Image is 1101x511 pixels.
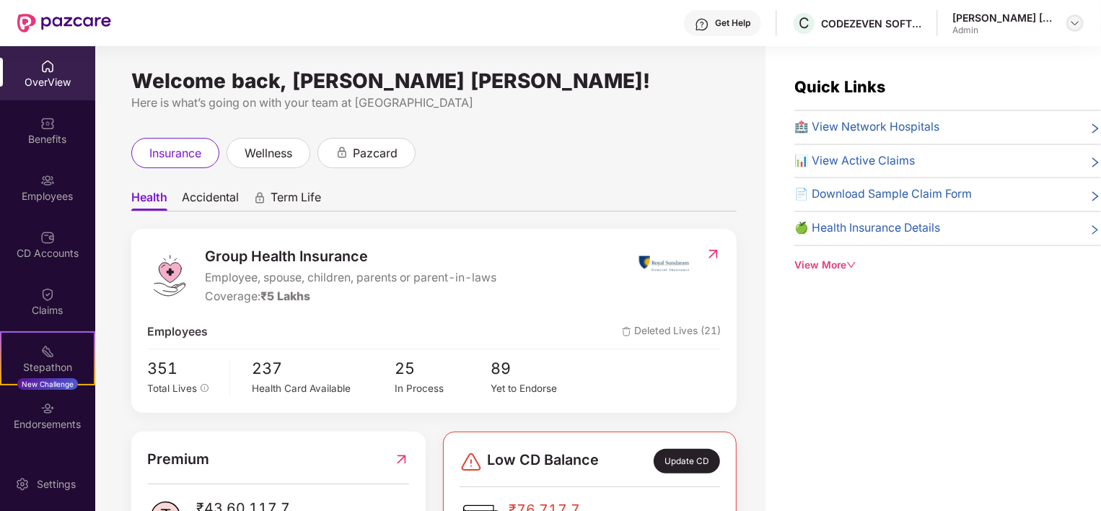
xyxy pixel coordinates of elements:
[794,219,940,237] span: 🍏 Health Insurance Details
[245,144,292,162] span: wellness
[17,378,78,390] div: New Challenge
[1,360,94,375] div: Stepathon
[40,59,55,74] img: svg+xml;base64,PHN2ZyBpZD0iSG9tZSIgeG1sbnM9Imh0dHA6Ly93d3cudzMub3JnLzIwMDAvc3ZnIiB3aWR0aD0iMjAiIG...
[952,25,1053,36] div: Admin
[794,258,1101,274] div: View More
[148,357,219,381] span: 351
[395,357,490,381] span: 25
[846,260,856,270] span: down
[1089,188,1101,204] span: right
[253,191,266,204] div: animation
[622,323,721,341] span: Deleted Lives (21)
[794,152,915,170] span: 📊 View Active Claims
[15,477,30,492] img: svg+xml;base64,PHN2ZyBpZD0iU2V0dGluZy0yMHgyMCIgeG1sbnM9Imh0dHA6Ly93d3cudzMub3JnLzIwMDAvc3ZnIiB3aW...
[148,383,198,394] span: Total Lives
[794,118,939,136] span: 🏥 View Network Hospitals
[40,116,55,131] img: svg+xml;base64,PHN2ZyBpZD0iQmVuZWZpdHMiIHhtbG5zPSJodHRwOi8vd3d3LnczLm9yZy8yMDAwL3N2ZyIgd2lkdGg9Ij...
[794,77,885,96] span: Quick Links
[271,190,321,211] span: Term Life
[799,14,810,32] span: C
[695,17,709,32] img: svg+xml;base64,PHN2ZyBpZD0iSGVscC0zMngzMiIgeG1sbnM9Imh0dHA6Ly93d3cudzMub3JnLzIwMDAvc3ZnIiB3aWR0aD...
[715,17,750,29] div: Get Help
[148,448,210,471] span: Premium
[131,190,167,211] span: Health
[394,448,409,471] img: RedirectIcon
[654,449,720,473] div: Update CD
[395,381,490,396] div: In Process
[131,75,737,87] div: Welcome back, [PERSON_NAME] [PERSON_NAME]!
[182,190,239,211] span: Accidental
[206,288,497,306] div: Coverage:
[201,384,209,393] span: info-circle
[1069,17,1081,29] img: svg+xml;base64,PHN2ZyBpZD0iRHJvcGRvd24tMzJ4MzIiIHhtbG5zPSJodHRwOi8vd3d3LnczLm9yZy8yMDAwL3N2ZyIgd2...
[706,247,721,261] img: RedirectIcon
[353,144,398,162] span: pazcard
[460,450,483,473] img: svg+xml;base64,PHN2ZyBpZD0iRGFuZ2VyLTMyeDMyIiB4bWxucz0iaHR0cDovL3d3dy53My5vcmcvMjAwMC9zdmciIHdpZH...
[1089,155,1101,170] span: right
[491,381,586,396] div: Yet to Endorse
[1089,222,1101,237] span: right
[252,357,395,381] span: 237
[622,327,631,336] img: deleteIcon
[17,14,111,32] img: New Pazcare Logo
[32,477,80,492] div: Settings
[821,17,922,30] div: CODEZEVEN SOFTWARE PRIVATE LIMITED
[148,323,209,341] span: Employees
[148,254,191,297] img: logo
[491,357,586,381] span: 89
[206,245,497,268] span: Group Health Insurance
[40,401,55,416] img: svg+xml;base64,PHN2ZyBpZD0iRW5kb3JzZW1lbnRzIiB4bWxucz0iaHR0cDovL3d3dy53My5vcmcvMjAwMC9zdmciIHdpZH...
[1089,121,1101,136] span: right
[40,344,55,359] img: svg+xml;base64,PHN2ZyB4bWxucz0iaHR0cDovL3d3dy53My5vcmcvMjAwMC9zdmciIHdpZHRoPSIyMSIgaGVpZ2h0PSIyMC...
[952,11,1053,25] div: [PERSON_NAME] [PERSON_NAME]
[637,245,691,281] img: insurerIcon
[206,269,497,287] span: Employee, spouse, children, parents or parent-in-laws
[487,449,599,473] span: Low CD Balance
[794,185,972,204] span: 📄 Download Sample Claim Form
[40,230,55,245] img: svg+xml;base64,PHN2ZyBpZD0iQ0RfQWNjb3VudHMiIGRhdGEtbmFtZT0iQ0QgQWNjb3VudHMiIHhtbG5zPSJodHRwOi8vd3...
[261,289,311,303] span: ₹5 Lakhs
[335,146,348,159] div: animation
[252,381,395,396] div: Health Card Available
[40,287,55,302] img: svg+xml;base64,PHN2ZyBpZD0iQ2xhaW0iIHhtbG5zPSJodHRwOi8vd3d3LnczLm9yZy8yMDAwL3N2ZyIgd2lkdGg9IjIwIi...
[131,94,737,112] div: Here is what’s going on with your team at [GEOGRAPHIC_DATA]
[40,173,55,188] img: svg+xml;base64,PHN2ZyBpZD0iRW1wbG95ZWVzIiB4bWxucz0iaHR0cDovL3d3dy53My5vcmcvMjAwMC9zdmciIHdpZHRoPS...
[149,144,201,162] span: insurance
